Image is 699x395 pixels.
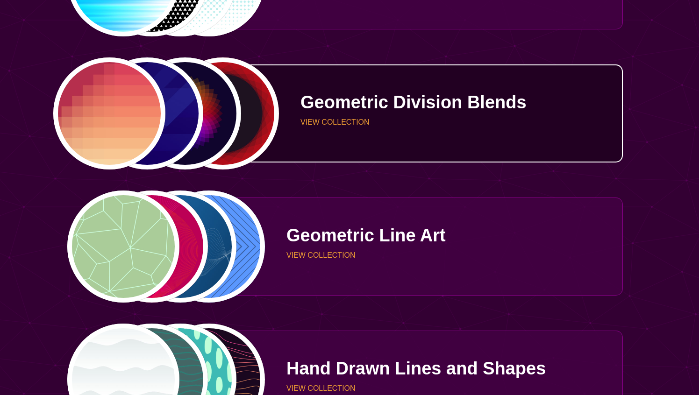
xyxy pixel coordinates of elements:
a: red-to-yellow gradient large pixel gridblue abstract angled geometric backgroundcolorful geometri... [69,64,623,162]
p: Hand Drawn Lines and Shapes [286,360,602,377]
p: Geometric Division Blends [300,93,616,111]
p: VIEW COLLECTION [286,252,602,259]
a: geometric web of connecting linespink and red lines in curved progressionabstract flowing net of ... [69,197,623,296]
p: Geometric Line Art [286,226,602,244]
p: VIEW COLLECTION [300,119,616,126]
p: VIEW COLLECTION [286,385,602,392]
